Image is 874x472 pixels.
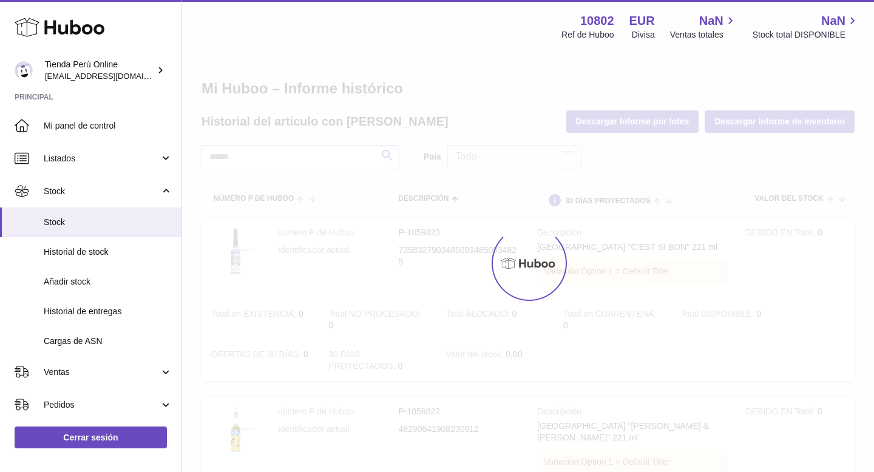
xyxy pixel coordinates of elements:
[44,306,172,317] span: Historial de entregas
[699,13,723,29] span: NaN
[753,13,859,41] a: NaN Stock total DISPONIBLE
[632,29,655,41] div: Divisa
[15,61,33,79] img: contacto@tiendaperuonline.com
[561,29,614,41] div: Ref de Huboo
[44,335,172,347] span: Cargas de ASN
[44,366,160,378] span: Ventas
[44,186,160,197] span: Stock
[753,29,859,41] span: Stock total DISPONIBLE
[629,13,655,29] strong: EUR
[670,13,737,41] a: NaN Ventas totales
[580,13,614,29] strong: 10802
[670,29,737,41] span: Ventas totales
[821,13,845,29] span: NaN
[44,120,172,132] span: Mi panel de control
[45,71,178,81] span: [EMAIL_ADDRESS][DOMAIN_NAME]
[44,276,172,288] span: Añadir stock
[45,59,154,82] div: Tienda Perú Online
[15,426,167,448] a: Cerrar sesión
[44,217,172,228] span: Stock
[44,153,160,164] span: Listados
[44,399,160,411] span: Pedidos
[44,246,172,258] span: Historial de stock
